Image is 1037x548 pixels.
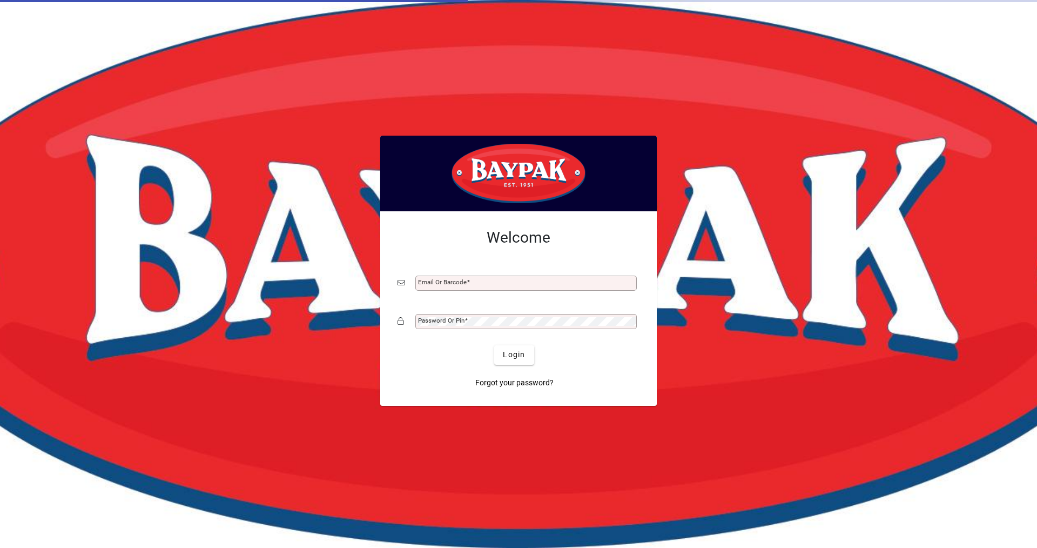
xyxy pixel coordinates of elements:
a: Forgot your password? [471,373,558,393]
h2: Welcome [398,229,639,247]
span: Login [503,349,525,360]
mat-label: Password or Pin [418,317,464,324]
span: Forgot your password? [475,377,554,389]
mat-label: Email or Barcode [418,278,467,286]
button: Login [494,345,534,365]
